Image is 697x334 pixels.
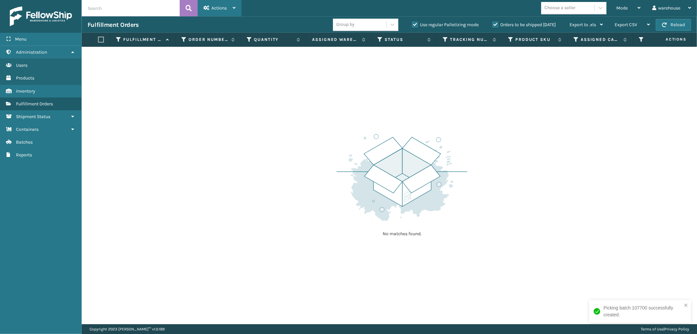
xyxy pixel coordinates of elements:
[656,19,691,31] button: Reload
[16,127,39,132] span: Containers
[16,49,47,55] span: Administration
[492,22,556,27] label: Orders to be shipped [DATE]
[450,37,490,43] label: Tracking Number
[211,5,227,11] span: Actions
[515,37,555,43] label: Product SKU
[15,36,26,42] span: Menu
[16,62,27,68] span: Users
[16,139,33,145] span: Batches
[254,37,293,43] label: Quantity
[312,37,359,43] label: Assigned Warehouse
[16,152,32,158] span: Reports
[90,324,165,334] p: Copyright 2023 [PERSON_NAME]™ v 1.0.189
[336,21,355,28] div: Group by
[544,5,575,11] div: Choose a seller
[16,75,34,81] span: Products
[385,37,424,43] label: Status
[10,7,72,26] img: logo
[616,5,628,11] span: Mode
[88,21,139,29] h3: Fulfillment Orders
[16,88,35,94] span: Inventory
[123,37,163,43] label: Fulfillment Order Id
[570,22,596,27] span: Export to .xls
[604,305,682,318] div: Picking batch 107700 successfully created.
[581,37,620,43] label: Assigned Carrier Service
[684,303,689,309] button: close
[615,22,637,27] span: Export CSV
[645,34,690,45] span: Actions
[16,114,50,119] span: Shipment Status
[189,37,228,43] label: Order Number
[412,22,479,27] label: Use regular Palletizing mode
[16,101,53,107] span: Fulfillment Orders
